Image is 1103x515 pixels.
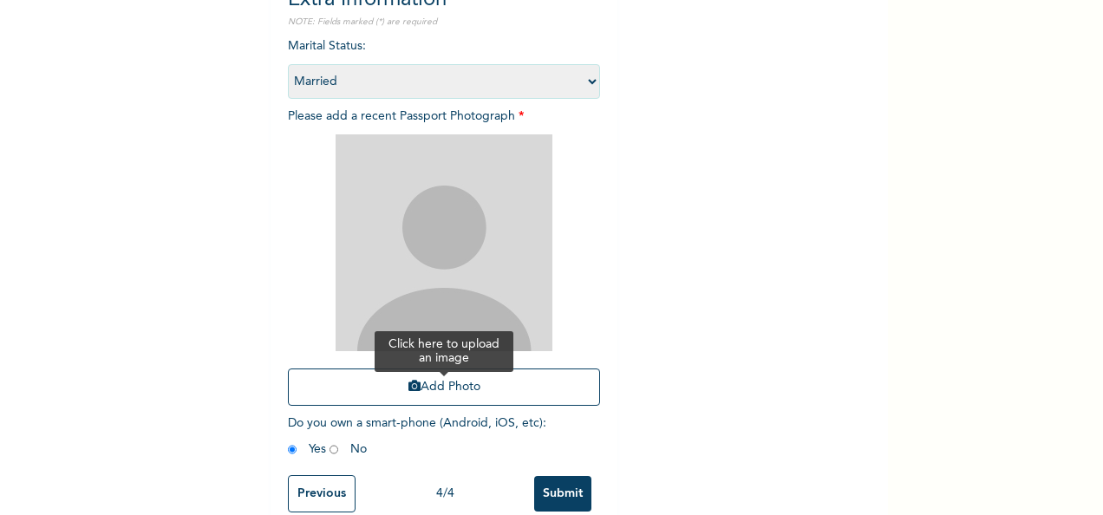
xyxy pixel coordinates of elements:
[288,417,546,455] span: Do you own a smart-phone (Android, iOS, etc) : Yes No
[288,110,600,414] span: Please add a recent Passport Photograph
[288,16,600,29] p: NOTE: Fields marked (*) are required
[534,476,591,512] input: Submit
[336,134,552,351] img: Crop
[288,475,356,512] input: Previous
[288,40,600,88] span: Marital Status :
[288,368,600,406] button: Add Photo
[356,485,534,503] div: 4 / 4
